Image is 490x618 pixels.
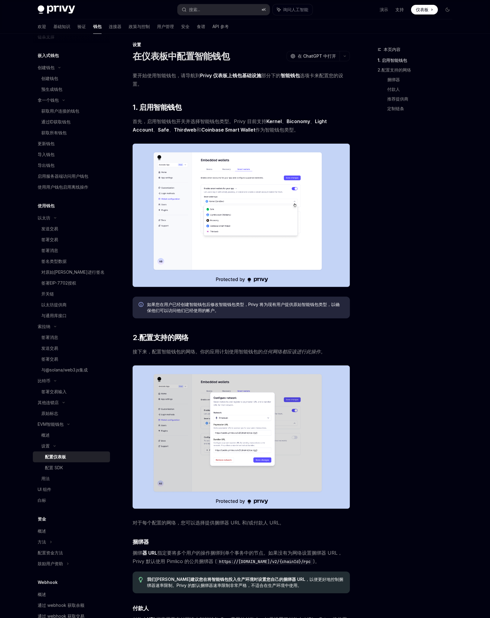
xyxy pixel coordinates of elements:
[38,516,46,521] font: 资金
[41,291,54,296] font: 开关链
[395,7,404,13] a: 支持
[38,97,59,103] font: 拿一个钱包
[41,411,58,416] font: 原始标志
[38,378,50,383] font: 比特币
[33,343,110,354] a: 发送交易
[33,354,110,365] a: 签署交易
[158,127,169,133] a: Safe
[41,87,62,92] font: 预生成钱包
[33,310,110,321] a: 与通用库接口
[41,476,50,481] font: 用法
[133,333,189,342] font: 2.配置支持的网络
[273,4,313,15] button: 询问人工智能
[378,67,411,72] font: 2.配置支持的网络
[53,24,70,29] font: 基础知识
[41,226,58,231] font: 发送交易
[139,302,145,308] svg: 信息
[41,237,58,242] font: 签署交易
[38,603,84,608] font: 通过 webhook 获取余额
[93,24,102,29] font: 钱包
[387,75,457,84] a: 捆绑器
[129,24,150,29] font: 政策与控制
[33,473,110,484] a: 用法
[33,182,110,193] a: 使用用户钱包启用离线操作
[38,592,46,597] font: 概述
[33,149,110,160] a: 导入钱包
[33,171,110,182] a: 启用服务器端访问用户钱包
[41,335,58,340] font: 签署消息
[93,19,102,34] a: 钱包
[38,19,46,34] a: 欢迎
[133,72,200,78] font: 要开始使用智能钱包，请导航到
[33,234,110,245] a: 签署交易
[313,558,320,564] font: )。
[380,7,388,13] a: 演示
[387,77,400,82] font: 捆绑器
[177,4,270,15] button: 搜索...⌘K
[45,465,63,470] font: 配置 SDK
[33,332,110,343] a: 签署消息
[174,127,196,133] font: Thirdweb
[38,141,55,146] font: 更新钱包
[133,520,284,526] font: 对于每个配置的网络，您可以选择提供捆绑器 URL 和/或付款人 URL。
[38,580,58,585] font: Webhook
[38,24,46,29] font: 欢迎
[38,528,46,534] font: 概述
[53,19,70,34] a: 基础知识
[33,495,110,506] a: 白标
[201,127,255,133] a: Coinbase Smart Wallet
[217,558,313,565] code: https://[DOMAIN_NAME]/v2/{chainId}/rpc
[197,24,205,29] font: 食谱
[41,443,50,448] font: 设置
[157,24,174,29] font: 用户管理
[33,547,110,558] a: 配置资金方法
[38,174,88,179] font: 启用服务器端访问用户钱包
[443,5,452,14] button: 切换暗模式
[38,152,55,157] font: 导入钱包
[33,160,110,171] a: 导出钱包
[197,19,205,34] a: 食谱
[133,349,200,355] font: 接下来，配置智能钱包的网络。
[38,5,75,14] img: 深色标志
[41,280,76,285] font: 签署EIP-7702授权
[33,138,110,149] a: 更新钱包
[266,118,282,125] a: Kernel
[38,498,46,503] font: 白标
[33,451,110,462] a: 配置仪表板
[33,84,110,95] a: 预生成钱包
[41,259,67,264] font: 签名类型数据
[33,127,110,138] a: 获取所有钱包
[387,96,408,101] font: 推荐提供商
[212,24,229,29] font: API 参考
[33,430,110,441] a: 概述
[41,269,105,275] font: 对原始[PERSON_NAME]进行签名
[133,144,350,287] img: 启用智能钱包的示例
[33,408,110,419] a: 原始标志
[147,577,305,582] font: 我们[PERSON_NAME]建议您在将智能钱包投入生产环境时设置您自己的捆绑器 URL
[38,215,50,220] font: 以太坊
[281,72,300,78] font: 智能钱包
[416,7,429,12] font: 仪表板
[282,118,287,124] font: 、
[263,349,325,355] font: 任何网络都应该进行此操作。
[41,130,67,135] font: 获取所有钱包
[181,19,190,34] a: 安全
[157,19,174,34] a: 用户管理
[139,577,143,582] svg: 提示
[33,462,110,473] a: 配置 SDK
[261,72,271,78] font: 部分
[33,365,110,375] a: 与@solana/web3.js集成
[281,72,300,79] a: 智能钱包
[41,313,67,318] font: 与通用库接口
[77,19,86,34] a: 验证
[133,42,141,47] font: 设置
[41,248,58,253] font: 签署消息
[33,73,110,84] a: 创建钱包
[41,108,79,113] font: 获取用户连接的钱包
[33,526,110,537] a: 概述
[33,267,110,278] a: 对原始[PERSON_NAME]进行签名
[232,72,261,78] font: 钱包基础设施
[38,65,55,70] font: 创建钱包
[133,539,149,545] font: 捆绑器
